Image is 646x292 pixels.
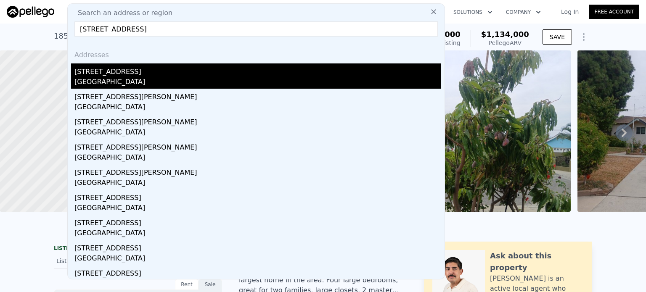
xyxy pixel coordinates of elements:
button: Show Options [575,29,592,45]
div: Ask about this property [490,250,584,274]
div: [GEOGRAPHIC_DATA] [74,253,441,265]
button: Solutions [447,5,499,20]
div: Addresses [71,43,441,63]
div: [GEOGRAPHIC_DATA] [74,203,441,215]
div: [GEOGRAPHIC_DATA] [74,153,441,164]
div: [STREET_ADDRESS][PERSON_NAME] [74,89,441,102]
div: [GEOGRAPHIC_DATA] [74,279,441,290]
span: $1,134,000 [481,30,529,39]
div: [GEOGRAPHIC_DATA] [74,102,441,114]
div: [STREET_ADDRESS] [74,63,441,77]
div: LISTING & SALE HISTORY [54,245,222,253]
a: Log In [551,8,589,16]
input: Enter an address, city, region, neighborhood or zip code [74,21,438,37]
div: [STREET_ADDRESS][PERSON_NAME] [74,114,441,127]
span: Search an address or region [71,8,172,18]
img: Pellego [7,6,54,18]
div: [STREET_ADDRESS][PERSON_NAME] [74,139,441,153]
div: [GEOGRAPHIC_DATA] [74,127,441,139]
div: Listed [56,257,131,265]
div: [GEOGRAPHIC_DATA] [74,178,441,189]
div: [STREET_ADDRESS] [74,189,441,203]
button: SAVE [543,29,572,45]
div: [STREET_ADDRESS][PERSON_NAME] [74,164,441,178]
img: Sale: 167614279 Parcel: 127866902 [385,50,571,212]
div: [GEOGRAPHIC_DATA] [74,228,441,240]
div: [STREET_ADDRESS] [74,240,441,253]
div: Pellego ARV [481,39,529,47]
button: Company [499,5,548,20]
div: 1850 [PERSON_NAME] , [PERSON_NAME] , CA 91744 [54,30,248,42]
div: [STREET_ADDRESS] [74,265,441,279]
div: Rent [175,279,199,290]
div: [GEOGRAPHIC_DATA] [74,77,441,89]
div: Sale [199,279,222,290]
a: Free Account [589,5,639,19]
div: [STREET_ADDRESS] [74,215,441,228]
